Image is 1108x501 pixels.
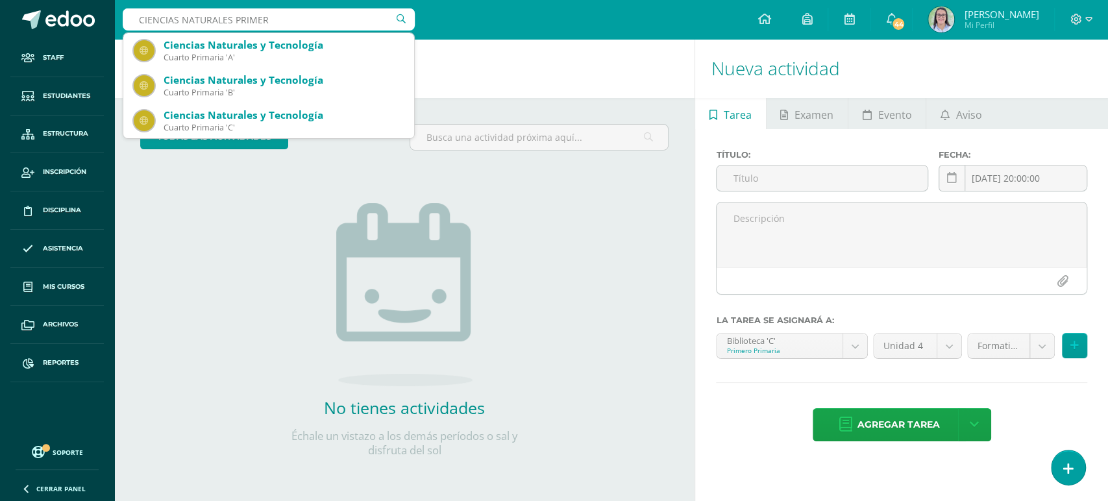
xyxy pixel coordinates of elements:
[410,125,668,150] input: Busca una actividad próxima aquí...
[10,191,104,230] a: Disciplina
[275,429,534,458] p: Échale un vistazo a los demás períodos o sal y disfruta del sol
[956,99,982,130] span: Aviso
[16,443,99,460] a: Soporte
[43,128,88,139] span: Estructura
[10,344,104,382] a: Reportes
[711,39,1092,98] h1: Nueva actividad
[43,205,81,215] span: Disciplina
[939,165,1087,191] input: Fecha de entrega
[43,243,83,254] span: Asistencia
[10,268,104,306] a: Mis cursos
[726,334,832,346] div: Biblioteca 'C'
[43,167,86,177] span: Inscripción
[36,484,86,493] span: Cerrar panel
[53,448,83,457] span: Soporte
[164,122,404,133] div: Cuarto Primaria 'C'
[164,52,404,63] div: Cuarto Primaria 'A'
[968,334,1054,358] a: Formativo (80.0%)
[10,116,104,154] a: Estructura
[43,91,90,101] span: Estudiantes
[857,409,940,441] span: Agregar tarea
[964,8,1039,21] span: [PERSON_NAME]
[891,17,905,31] span: 44
[43,358,79,368] span: Reportes
[964,19,1039,31] span: Mi Perfil
[43,319,78,330] span: Archivos
[883,334,927,358] span: Unidad 4
[10,306,104,344] a: Archivos
[878,99,911,130] span: Evento
[716,315,1087,325] label: La tarea se asignará a:
[767,98,848,129] a: Examen
[939,150,1087,160] label: Fecha:
[336,203,473,386] img: no_activities.png
[695,98,765,129] a: Tarea
[794,99,833,130] span: Examen
[164,108,404,122] div: Ciencias Naturales y Tecnología
[717,334,867,358] a: Biblioteca 'C'Primero Primaria
[848,98,926,129] a: Evento
[926,98,996,129] a: Aviso
[10,77,104,116] a: Estudiantes
[724,99,752,130] span: Tarea
[716,150,928,160] label: Título:
[10,153,104,191] a: Inscripción
[10,39,104,77] a: Staff
[717,165,928,191] input: Título
[123,8,415,31] input: Busca un usuario...
[43,53,64,63] span: Staff
[164,38,404,52] div: Ciencias Naturales y Tecnología
[10,230,104,268] a: Asistencia
[164,73,404,87] div: Ciencias Naturales y Tecnología
[928,6,954,32] img: 04502d3ebb6155621d07acff4f663ff2.png
[726,346,832,355] div: Primero Primaria
[43,282,84,292] span: Mis cursos
[978,334,1020,358] span: Formativo (80.0%)
[164,87,404,98] div: Cuarto Primaria 'B'
[275,397,534,419] h2: No tienes actividades
[874,334,961,358] a: Unidad 4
